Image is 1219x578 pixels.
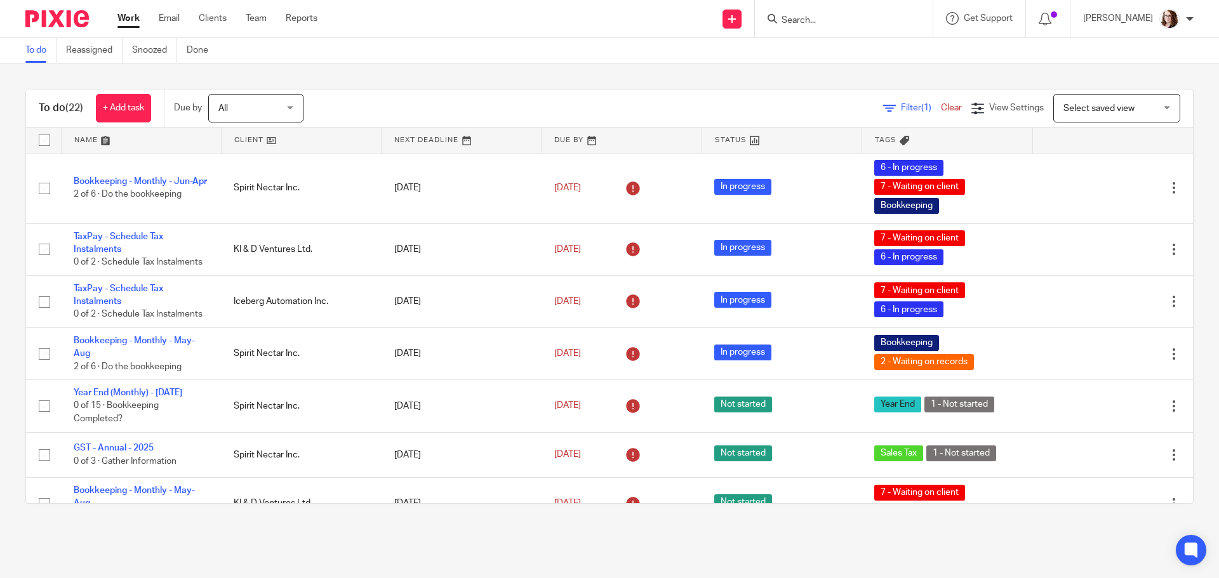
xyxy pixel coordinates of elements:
[382,327,542,379] td: [DATE]
[554,297,581,306] span: [DATE]
[780,15,895,27] input: Search
[74,457,177,466] span: 0 of 3 · Gather Information
[74,402,159,424] span: 0 of 15 · Bookkeeping Completed?
[921,103,931,112] span: (1)
[221,432,381,477] td: Spirit Nectar Inc.
[39,102,83,115] h1: To do
[554,499,581,508] span: [DATE]
[874,230,965,246] span: 7 - Waiting on client
[941,103,962,112] a: Clear
[714,292,771,308] span: In progress
[1083,12,1153,25] p: [PERSON_NAME]
[221,380,381,432] td: Spirit Nectar Inc.
[221,478,381,530] td: KI & D Ventures Ltd.
[74,336,195,358] a: Bookkeeping - Monthly - May-Aug
[714,179,771,195] span: In progress
[74,310,203,319] span: 0 of 2 · Schedule Tax Instalments
[875,136,896,143] span: Tags
[174,102,202,114] p: Due by
[874,445,923,461] span: Sales Tax
[554,349,581,358] span: [DATE]
[221,275,381,327] td: Iceberg Automation Inc.
[382,153,542,223] td: [DATE]
[714,240,771,256] span: In progress
[874,354,974,370] span: 2 - Waiting on records
[74,443,154,452] a: GST - Annual - 2025
[714,345,771,360] span: In progress
[25,38,57,63] a: To do
[199,12,227,25] a: Clients
[901,103,941,112] span: Filter
[554,245,581,254] span: [DATE]
[159,12,180,25] a: Email
[874,249,943,265] span: 6 - In progress
[714,494,772,510] span: Not started
[924,397,994,412] span: 1 - Not started
[74,190,182,199] span: 2 of 6 · Do the bookkeeping
[25,10,89,27] img: Pixie
[382,380,542,432] td: [DATE]
[246,12,267,25] a: Team
[74,177,207,186] a: Bookkeeping - Monthly - Jun-Apr
[74,388,182,397] a: Year End (Monthly) - [DATE]
[874,335,939,351] span: Bookkeeping
[382,275,542,327] td: [DATE]
[874,160,943,176] span: 6 - In progress
[874,179,965,195] span: 7 - Waiting on client
[74,362,182,371] span: 2 of 6 · Do the bookkeeping
[96,94,151,122] a: + Add task
[187,38,218,63] a: Done
[66,38,123,63] a: Reassigned
[117,12,140,25] a: Work
[1063,104,1135,113] span: Select saved view
[964,14,1013,23] span: Get Support
[554,183,581,192] span: [DATE]
[286,12,317,25] a: Reports
[874,301,943,317] span: 6 - In progress
[874,282,965,298] span: 7 - Waiting on client
[382,478,542,530] td: [DATE]
[221,153,381,223] td: Spirit Nectar Inc.
[74,284,163,306] a: TaxPay - Schedule Tax Instalments
[1159,9,1180,29] img: Kelsey%20Website-compressed%20Resized.jpg
[989,103,1044,112] span: View Settings
[218,104,228,113] span: All
[74,486,195,508] a: Bookkeeping - Monthly - May-Aug
[714,397,772,412] span: Not started
[221,327,381,379] td: Spirit Nectar Inc.
[74,258,203,266] span: 0 of 2 · Schedule Tax Instalments
[132,38,177,63] a: Snoozed
[382,432,542,477] td: [DATE]
[221,223,381,275] td: KI & D Ventures Ltd.
[874,397,921,412] span: Year End
[926,445,996,461] span: 1 - Not started
[554,402,581,411] span: [DATE]
[554,450,581,459] span: [DATE]
[714,445,772,461] span: Not started
[874,485,965,501] span: 7 - Waiting on client
[874,198,939,214] span: Bookkeeping
[382,223,542,275] td: [DATE]
[65,103,83,113] span: (22)
[74,232,163,254] a: TaxPay - Schedule Tax Instalments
